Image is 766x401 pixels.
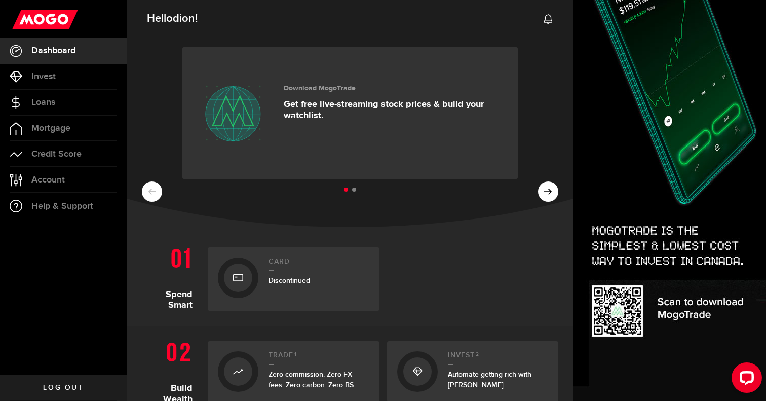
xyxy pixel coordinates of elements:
[31,72,56,81] span: Invest
[31,98,55,107] span: Loans
[269,258,369,271] h2: Card
[142,242,200,311] h1: Spend Smart
[173,12,195,25] span: dion
[31,46,75,55] span: Dashboard
[723,358,766,401] iframe: LiveChat chat widget
[31,202,93,211] span: Help & Support
[31,175,65,185] span: Account
[448,351,549,365] h2: Invest
[208,247,379,311] a: CardDiscontinued
[147,8,198,29] span: Hello !
[269,351,369,365] h2: Trade
[269,276,310,285] span: Discontinued
[182,47,518,179] a: Download MogoTrade Get free live-streaming stock prices & build your watchlist.
[269,370,355,389] span: Zero commission. Zero FX fees. Zero carbon. Zero BS.
[284,99,503,121] p: Get free live-streaming stock prices & build your watchlist.
[43,384,83,391] span: Log out
[294,351,297,357] sup: 1
[31,150,82,159] span: Credit Score
[476,351,479,357] sup: 2
[284,84,503,93] h3: Download MogoTrade
[31,124,70,133] span: Mortgage
[448,370,531,389] span: Automate getting rich with [PERSON_NAME]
